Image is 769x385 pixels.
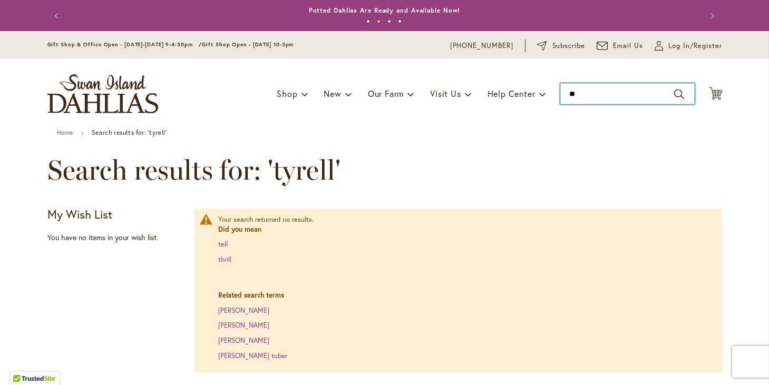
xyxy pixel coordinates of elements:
dt: Related search terms [218,291,712,301]
span: Visit Us [430,88,461,99]
a: [PERSON_NAME] [218,336,269,345]
span: Search results for: 'tyrell' [47,154,340,186]
a: thrill [218,255,231,264]
span: New [324,88,341,99]
span: Email Us [613,41,643,51]
a: Subscribe [537,41,585,51]
a: Potted Dahlias Are Ready and Available Now! [309,6,461,14]
span: Gift Shop Open - [DATE] 10-3pm [202,41,294,48]
dt: Did you mean [218,225,712,235]
a: store logo [47,74,158,113]
strong: Search results for: 'tyrell' [92,129,167,136]
span: Help Center [488,88,536,99]
span: Gift Shop & Office Open - [DATE]-[DATE] 9-4:30pm / [47,41,202,48]
button: 4 of 4 [398,19,402,23]
button: 2 of 4 [377,19,381,23]
a: Log In/Register [655,41,722,51]
a: tell [218,240,228,249]
span: Subscribe [552,41,586,51]
div: Your search returned no results. [218,215,712,361]
a: [PHONE_NUMBER] [450,41,514,51]
button: Next [701,5,722,26]
a: Email Us [597,41,643,51]
button: 3 of 4 [387,19,391,23]
a: [PERSON_NAME] tuber [218,351,287,360]
span: Our Farm [368,88,404,99]
div: You have no items in your wish list. [47,232,188,243]
button: Previous [47,5,69,26]
iframe: Launch Accessibility Center [8,348,37,377]
a: [PERSON_NAME] [218,321,269,330]
span: Shop [277,88,297,99]
a: Home [57,129,73,136]
span: Log In/Register [668,41,722,51]
a: [PERSON_NAME] [218,306,269,315]
button: 1 of 4 [366,19,370,23]
strong: My Wish List [47,206,112,222]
